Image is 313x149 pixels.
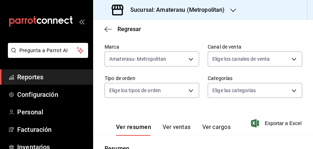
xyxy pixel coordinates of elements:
span: Personal [17,107,87,117]
span: Facturación [17,125,87,134]
button: Pregunta a Parrot AI [8,43,88,58]
button: Exportar a Excel [252,119,302,128]
div: navigation tabs [116,124,231,136]
span: Amaterasu- Metropolitan [109,55,166,63]
label: Canal de venta [208,44,302,49]
span: Configuración [17,90,87,99]
label: Tipo de orden [105,76,199,81]
span: Elige las categorías [212,87,256,94]
button: open_drawer_menu [79,19,85,24]
button: Ver ventas [163,124,191,136]
h3: Sucursal: Amaterasu (Metropolitan) [125,6,225,14]
span: Pregunta a Parrot AI [19,47,77,54]
label: Marca [105,44,199,49]
span: Reportes [17,72,87,82]
span: Regresar [117,26,141,33]
button: Ver cargos [202,124,231,136]
a: Pregunta a Parrot AI [5,52,88,59]
span: Elige los canales de venta [212,55,270,63]
button: Regresar [105,26,141,33]
span: Elige los tipos de orden [109,87,161,94]
label: Categorías [208,76,302,81]
button: Ver resumen [116,124,151,136]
